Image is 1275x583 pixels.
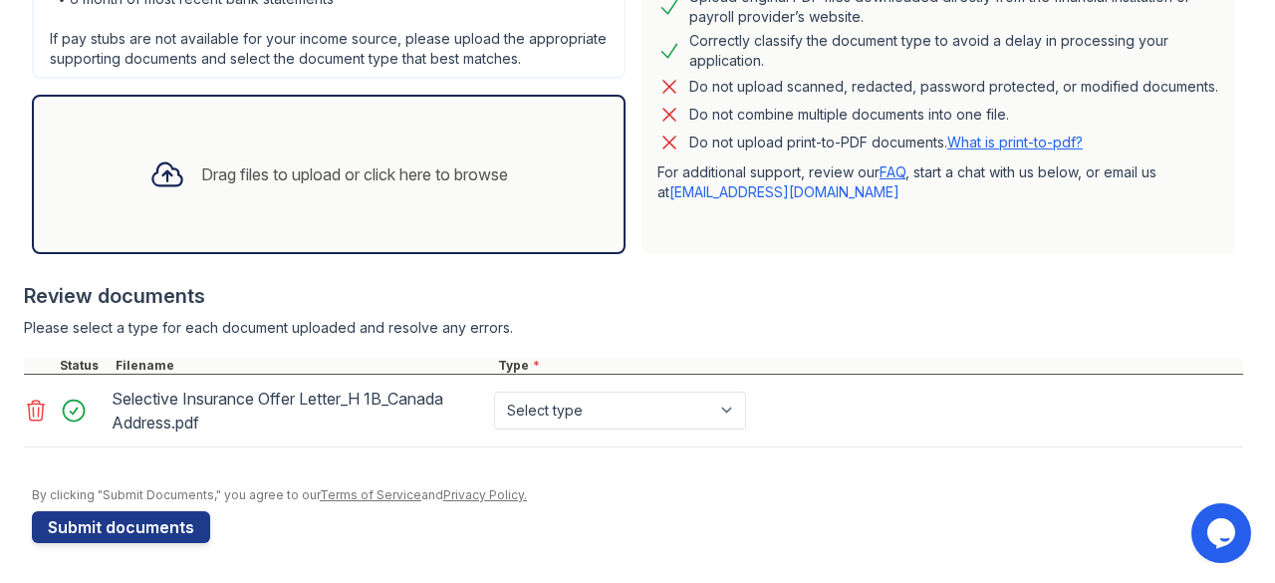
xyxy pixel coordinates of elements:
[947,134,1083,150] a: What is print-to-pdf?
[689,31,1219,71] div: Correctly classify the document type to avoid a delay in processing your application.
[880,163,905,180] a: FAQ
[24,318,1243,338] div: Please select a type for each document uploaded and resolve any errors.
[689,75,1218,99] div: Do not upload scanned, redacted, password protected, or modified documents.
[494,358,1243,374] div: Type
[443,487,527,502] a: Privacy Policy.
[32,487,1243,503] div: By clicking "Submit Documents," you agree to our and
[112,358,494,374] div: Filename
[689,133,1083,152] p: Do not upload print-to-PDF documents.
[32,511,210,543] button: Submit documents
[689,103,1009,127] div: Do not combine multiple documents into one file.
[657,162,1219,202] p: For additional support, review our , start a chat with us below, or email us at
[112,383,486,438] div: Selective Insurance Offer Letter_H 1B_Canada Address.pdf
[56,358,112,374] div: Status
[1191,503,1255,563] iframe: chat widget
[24,282,1243,310] div: Review documents
[669,183,899,200] a: [EMAIL_ADDRESS][DOMAIN_NAME]
[320,487,421,502] a: Terms of Service
[201,162,508,186] div: Drag files to upload or click here to browse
